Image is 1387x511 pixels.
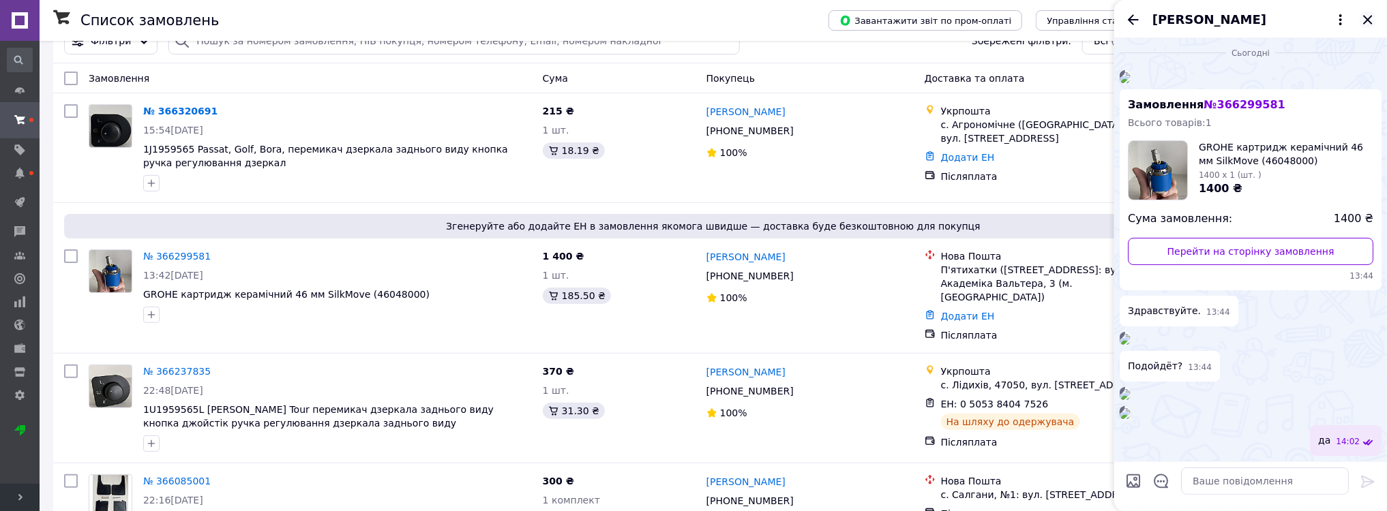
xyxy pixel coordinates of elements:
span: 1 шт. [543,270,569,281]
a: [PERSON_NAME] [706,250,786,264]
a: № 366237835 [143,366,211,377]
div: 18.19 ₴ [543,142,605,159]
span: 1 шт. [543,385,569,396]
div: [PHONE_NUMBER] [704,121,796,140]
div: Укрпошта [941,104,1176,118]
span: Управління статусами [1047,16,1151,26]
span: 22:16[DATE] [143,495,203,506]
a: Додати ЕН [941,152,995,163]
span: Всього товарів: 1 [1128,117,1212,128]
div: с. Салгани, №1: вул. [STREET_ADDRESS] [941,488,1176,501]
span: Замовлення [89,73,149,84]
span: 13:44 12.10.2025 [1188,362,1212,373]
span: 370 ₴ [543,366,574,377]
div: [PHONE_NUMBER] [704,382,796,401]
span: Завантажити звіт по пром-оплаті [839,14,1011,27]
img: Фото товару [89,365,132,407]
div: [PHONE_NUMBER] [704,491,796,510]
a: № 366320691 [143,106,218,117]
span: 100% [720,292,747,303]
span: Збережені фільтри: [972,34,1071,48]
span: 14:02 12.10.2025 [1336,436,1360,448]
span: 100% [720,147,747,158]
img: 0da7d01b-ce50-48b9-949a-6879d9c3a65c_w500_h500 [1120,389,1131,400]
a: Додати ЕН [941,311,995,322]
button: Відкрити шаблони відповідей [1152,472,1170,490]
img: Фото товару [89,250,132,292]
img: 6601063883_w160_h160_grohe-kartridzh-keramichnij.jpg [1129,141,1187,200]
span: Сума замовлення: [1128,211,1232,227]
a: Фото товару [89,104,132,148]
span: Замовлення [1128,98,1285,111]
img: 5fd066a0-a423-43b6-ae8d-ef772c6348b1_w500_h500 [1120,334,1131,345]
span: ЕН: 0 5053 8404 7526 [941,399,1049,409]
div: [PHONE_NUMBER] [704,266,796,285]
button: Завантажити звіт по пром-оплаті [829,10,1022,31]
div: П'ятихатки ([STREET_ADDRESS]: вул. Академіка Вальтера, 3 (м. [GEOGRAPHIC_DATA]) [941,263,1176,304]
a: № 366085001 [143,476,211,486]
span: 1400 ₴ [1334,211,1373,227]
span: 1 400 ₴ [543,251,584,262]
span: Фільтри [91,34,131,48]
div: Нова Пошта [941,474,1176,488]
button: Закрити [1360,12,1376,28]
span: 215 ₴ [543,106,574,117]
div: Післяплата [941,170,1176,183]
span: 13:42[DATE] [143,270,203,281]
span: 300 ₴ [543,476,574,486]
a: № 366299581 [143,251,211,262]
span: GROHE картридж керамічний 46 мм SilkMove (46048000) [1199,140,1373,168]
div: с. Агрономічне ([GEOGRAPHIC_DATA].), 23227, вул. [STREET_ADDRESS] [941,118,1176,145]
div: Післяплата [941,435,1176,449]
span: Покупець [706,73,755,84]
div: 12.10.2025 [1120,46,1382,59]
div: Післяплата [941,328,1176,342]
span: 1 шт. [543,125,569,136]
a: [PERSON_NAME] [706,365,786,379]
span: да [1318,433,1330,448]
span: (1400) [1112,35,1144,46]
div: Укрпошта [941,365,1176,378]
div: 185.50 ₴ [543,288,611,304]
a: [PERSON_NAME] [706,475,786,489]
span: 13:44 12.10.2025 [1128,270,1373,282]
span: 1 комплект [543,495,600,506]
img: 694d171f-a97d-4f03-b026-cb59e64b4e5e_w500_h500 [1120,408,1131,419]
a: 1J1959565 Passat, Golf, Bora, перемикач дзеркала заднього виду кнопка ручка регулювання дзеркал [143,144,508,168]
span: Всі [1094,34,1108,48]
span: 13:44 12.10.2025 [1206,307,1230,318]
img: Фото товару [89,105,132,147]
span: Доставка та оплата [925,73,1025,84]
button: [PERSON_NAME] [1152,11,1349,29]
span: [PERSON_NAME] [1152,11,1266,29]
div: Нова Пошта [941,249,1176,263]
span: 22:48[DATE] [143,385,203,396]
h1: Список замовлень [80,12,219,29]
span: Cума [543,73,568,84]
a: GROHE картридж керамічний 46 мм SilkMove (46048000) [143,289,430,300]
span: 1400 x 1 (шт. ) [1199,170,1262,180]
span: 100% [720,407,747,418]
span: Сьогодні [1226,48,1275,59]
span: Згенеруйте або додайте ЕН в замовлення якомога швидше — доставка буде безкоштовною для покупця [70,219,1357,233]
a: [PERSON_NAME] [706,105,786,119]
a: Перейти на сторінку замовлення [1128,238,1373,265]
img: 35718567-be8d-4776-bd7b-00add25c2e63_w500_h500 [1120,72,1131,83]
div: 31.30 ₴ [543,403,605,419]
span: № 366299581 [1204,98,1285,111]
button: Назад [1125,12,1142,28]
span: Подойдёт? [1128,359,1182,373]
span: Здравствуйте. [1128,304,1201,318]
div: На шляху до одержувача [941,414,1080,430]
div: с. Лідихів, 47050, вул. [STREET_ADDRESS] [941,378,1176,392]
a: 1U1959565L [PERSON_NAME] Tour перемикач дзеркала заднього виду кнопка джойстік ручка регулювання ... [143,404,494,429]
span: 1400 ₴ [1199,182,1242,195]
button: Управління статусами [1036,10,1162,31]
span: 15:54[DATE] [143,125,203,136]
input: Пошук за номером замовлення, ПІБ покупця, номером телефону, Email, номером накладної [168,27,739,55]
